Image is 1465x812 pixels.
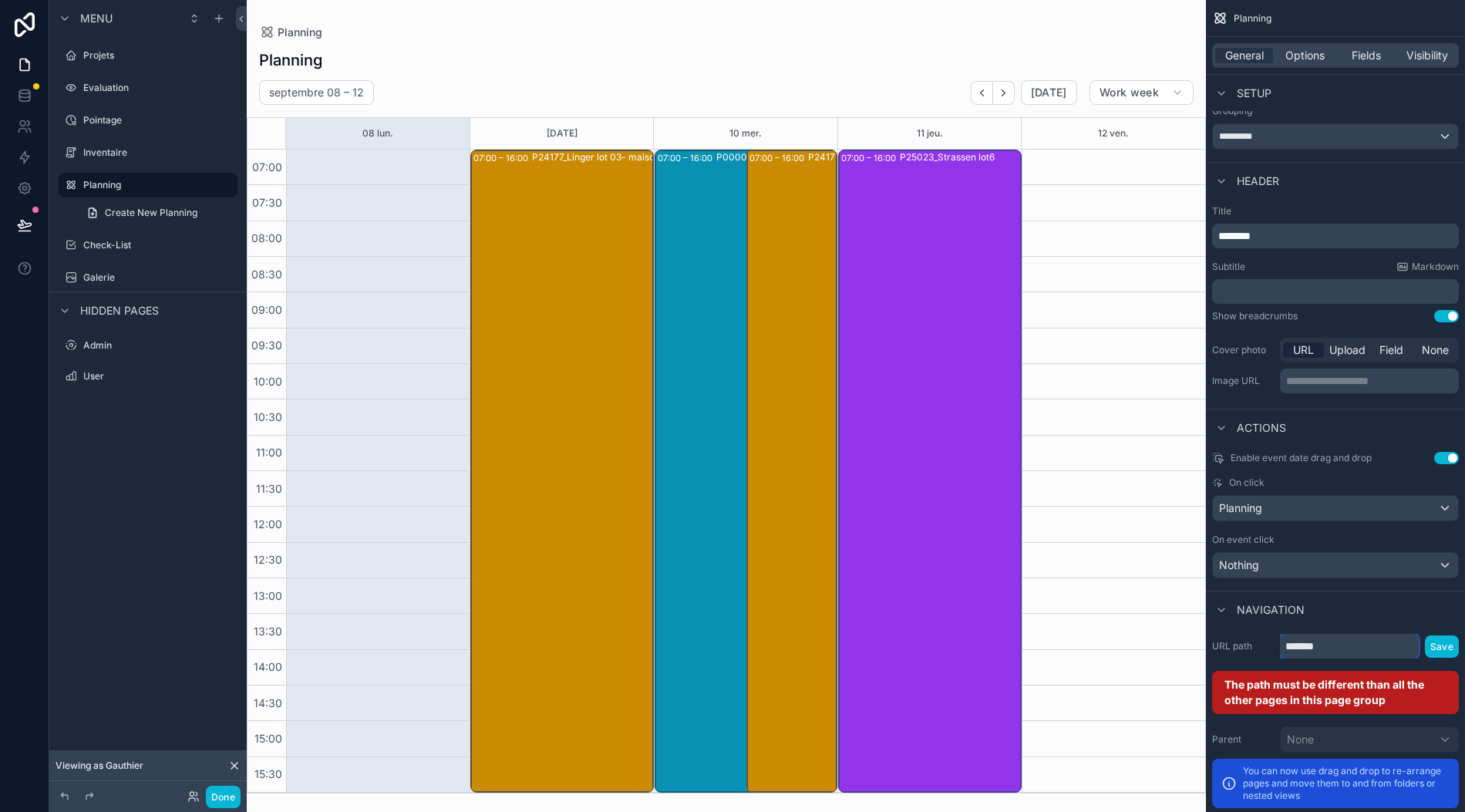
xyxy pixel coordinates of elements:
span: 07:30 [248,196,286,209]
span: 15:00 [251,732,286,745]
span: 13:00 [250,589,286,602]
a: Check-List [59,233,237,258]
a: Evaluation [59,76,237,100]
a: Galerie [59,265,237,290]
label: Pointage [83,114,234,126]
div: P25023_Strassen lot6 [900,151,995,163]
span: Upload [1329,342,1366,358]
a: Planning [59,173,237,197]
div: 07:00 – 16:00P00000_Développement application [655,150,810,792]
a: Admin [59,333,237,358]
span: None [1422,342,1449,358]
span: 11:00 [252,446,286,459]
a: Projets [59,43,237,68]
label: URL path [1212,640,1274,652]
label: Admin [83,339,234,352]
span: [DATE] [1031,86,1067,99]
div: 07:00 – 16:00 [658,150,716,166]
div: P00000_Développement application [716,151,867,163]
span: Planning [1219,500,1262,516]
span: Visibility [1406,48,1448,63]
span: On click [1229,477,1265,489]
span: 12:00 [250,517,286,531]
span: 10:30 [250,410,286,423]
button: 08 lun. [362,118,393,149]
a: Create New Planning [77,200,237,225]
span: 12:30 [250,553,286,566]
span: Hidden pages [80,303,159,318]
div: scrollable content [1280,369,1459,393]
span: 09:00 [248,303,286,316]
span: Planning [278,25,322,40]
a: Planning [259,25,322,40]
div: The path must be different than all the other pages in this page group [1212,671,1459,714]
span: Menu [80,11,113,26]
a: User [59,364,237,389]
span: Field [1379,342,1403,358]
span: General [1225,48,1264,63]
span: 11:30 [252,482,286,495]
h1: Planning [259,49,322,71]
button: None [1280,726,1459,753]
button: Work week [1089,80,1194,105]
span: 15:30 [251,767,286,780]
button: 12 ven. [1098,118,1129,149]
button: Save [1425,635,1459,658]
span: None [1287,732,1314,747]
span: URL [1293,342,1314,358]
p: You can now use drag and drop to re-arrange pages and move them to and from folders or nested views [1243,765,1450,802]
span: 10:00 [250,375,286,388]
span: 14:30 [250,696,286,709]
div: P24177_Linger lot 03- maison invendue encastrements complets [808,151,895,163]
span: Planning [1234,12,1271,25]
label: Inventaire [83,147,234,159]
span: 14:00 [250,660,286,673]
button: Back [971,81,993,105]
button: Planning [1212,495,1459,521]
span: Header [1237,174,1279,189]
div: 07:00 – 16:00P25023_Strassen lot6 [839,150,1020,792]
button: [DATE] [547,118,578,149]
a: Pointage [59,108,237,133]
div: scrollable content [1212,279,1459,304]
button: [DATE] [1021,80,1077,105]
label: Title [1212,205,1459,217]
label: Grouping [1212,105,1252,117]
button: 10 mer. [729,118,762,149]
span: 08:30 [248,268,286,281]
button: Done [206,786,241,808]
span: 07:00 [248,160,286,174]
div: scrollable content [1212,224,1459,248]
span: Navigation [1237,602,1305,618]
label: Projets [83,49,234,62]
label: Image URL [1212,375,1274,387]
div: 11 jeu. [917,118,943,149]
div: 07:00 – 16:00 [473,150,532,166]
label: Check-List [83,239,234,251]
a: Markdown [1396,261,1459,273]
label: On event click [1212,534,1275,546]
div: 07:00 – 16:00P24177_Linger lot 03- maison invendue encastrements complets [471,150,652,792]
button: Nothing [1212,552,1459,578]
label: Galerie [83,271,234,284]
span: Work week [1100,86,1159,99]
span: Setup [1237,86,1271,101]
span: Fields [1352,48,1381,63]
span: Enable event date drag and drop [1231,452,1372,464]
div: P24177_Linger lot 03- maison invendue encastrements complets [532,151,710,163]
label: User [83,370,234,382]
label: Subtitle [1212,261,1245,273]
span: 08:00 [248,231,286,244]
div: Show breadcrumbs [1212,310,1298,322]
button: Next [993,81,1015,105]
label: Evaluation [83,82,234,94]
label: Cover photo [1212,344,1274,356]
h2: septembre 08 – 12 [269,85,364,100]
label: Planning [83,179,228,191]
span: Viewing as Gauthier [56,760,143,772]
a: Inventaire [59,140,237,165]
